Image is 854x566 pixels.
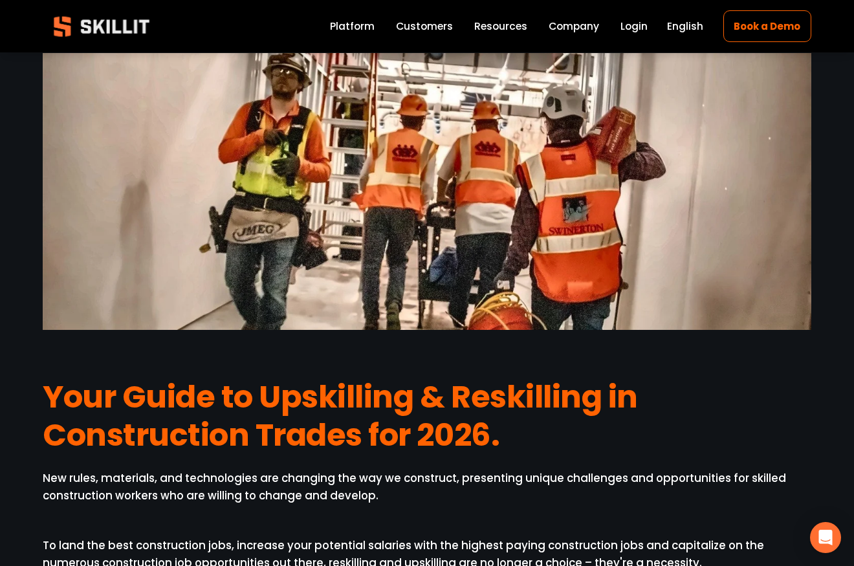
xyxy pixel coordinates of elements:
a: Book a Demo [723,10,811,42]
p: New rules, materials, and technologies are changing the way we construct, presenting unique chall... [43,470,811,505]
a: folder dropdown [474,17,527,35]
strong: Your Guide to Upskilling & Reskilling in Construction Trades for 2026. [43,375,644,457]
span: English [667,19,703,34]
span: Resources [474,19,527,34]
div: Open Intercom Messenger [810,522,841,553]
a: Customers [396,17,453,35]
div: language picker [667,17,703,35]
a: Login [620,17,648,35]
a: Company [549,17,599,35]
a: Platform [330,17,375,35]
img: Skillit [43,7,160,46]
